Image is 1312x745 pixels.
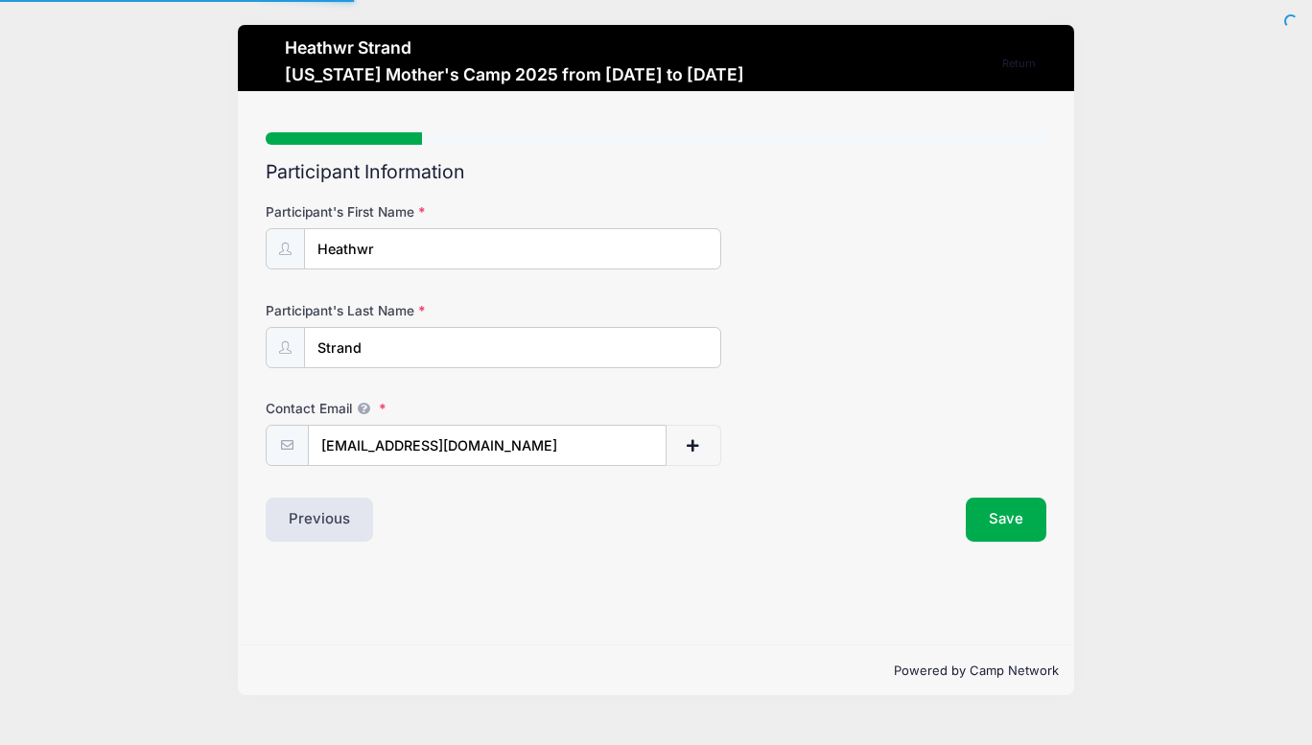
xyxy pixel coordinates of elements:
[266,399,526,418] label: Contact Email
[308,425,667,466] input: email@email.com
[253,662,1059,681] p: Powered by Camp Network
[266,202,526,221] label: Participant's First Name
[304,327,721,368] input: Participant's Last Name
[285,64,744,84] h3: [US_STATE] Mother's Camp 2025 from [DATE] to [DATE]
[966,498,1046,542] button: Save
[266,161,1046,183] h2: Participant Information
[352,401,375,416] span: We will send confirmations, payment reminders, and custom email messages to each address listed. ...
[266,301,526,320] label: Participant's Last Name
[266,498,373,542] button: Previous
[304,228,721,269] input: Participant's First Name
[285,37,744,58] h3: Heathwr Strand
[993,53,1046,76] a: Return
